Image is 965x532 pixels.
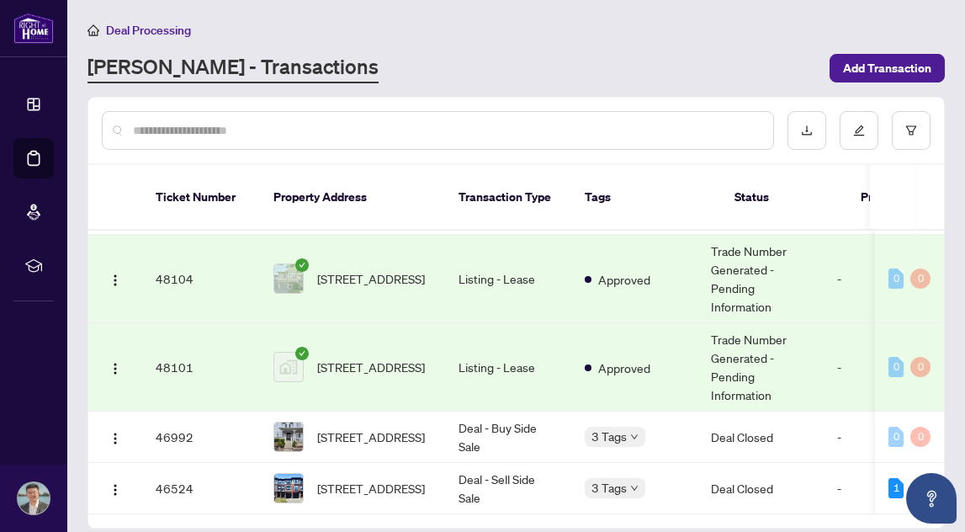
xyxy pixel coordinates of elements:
[598,359,650,377] span: Approved
[591,427,627,446] span: 3 Tags
[317,428,425,446] span: [STREET_ADDRESS]
[853,125,865,136] span: edit
[888,478,904,498] div: 1
[142,165,260,231] th: Ticket Number
[87,53,379,83] a: [PERSON_NAME] - Transactions
[910,357,931,377] div: 0
[109,432,122,445] img: Logo
[801,125,813,136] span: download
[142,412,260,463] td: 46992
[697,235,824,323] td: Trade Number Generated - Pending Information
[630,433,639,441] span: down
[106,23,191,38] span: Deal Processing
[317,479,425,497] span: [STREET_ADDRESS]
[445,412,571,463] td: Deal - Buy Side Sale
[910,427,931,447] div: 0
[888,427,904,447] div: 0
[847,165,948,231] th: Project Name
[906,473,957,524] button: Open asap
[843,55,931,82] span: Add Transaction
[697,323,824,412] td: Trade Number Generated - Pending Information
[840,111,878,150] button: edit
[109,274,122,287] img: Logo
[142,463,260,514] td: 46524
[109,362,122,375] img: Logo
[295,258,309,272] span: check-circle
[13,13,54,44] img: logo
[274,264,303,293] img: thumbnail-img
[142,235,260,323] td: 48104
[445,165,571,231] th: Transaction Type
[317,358,425,376] span: [STREET_ADDRESS]
[910,269,931,289] div: 0
[274,353,303,381] img: thumbnail-img
[892,111,931,150] button: filter
[109,483,122,497] img: Logo
[274,423,303,451] img: thumbnail-img
[571,165,721,231] th: Tags
[697,412,824,463] td: Deal Closed
[445,323,571,412] td: Listing - Lease
[260,165,445,231] th: Property Address
[102,423,129,450] button: Logo
[598,270,650,289] span: Approved
[445,463,571,514] td: Deal - Sell Side Sale
[824,412,925,463] td: -
[445,235,571,323] td: Listing - Lease
[697,463,824,514] td: Deal Closed
[274,474,303,503] img: thumbnail-img
[888,357,904,377] div: 0
[142,323,260,412] td: 48101
[721,165,847,231] th: Status
[824,463,925,514] td: -
[591,478,627,497] span: 3 Tags
[102,265,129,292] button: Logo
[824,323,925,412] td: -
[888,269,904,289] div: 0
[824,235,925,323] td: -
[905,125,917,136] span: filter
[18,482,50,514] img: Profile Icon
[102,354,129,380] button: Logo
[317,269,425,288] span: [STREET_ADDRESS]
[787,111,826,150] button: download
[87,24,99,36] span: home
[830,54,945,82] button: Add Transaction
[295,347,309,360] span: check-circle
[102,475,129,502] button: Logo
[630,484,639,492] span: down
